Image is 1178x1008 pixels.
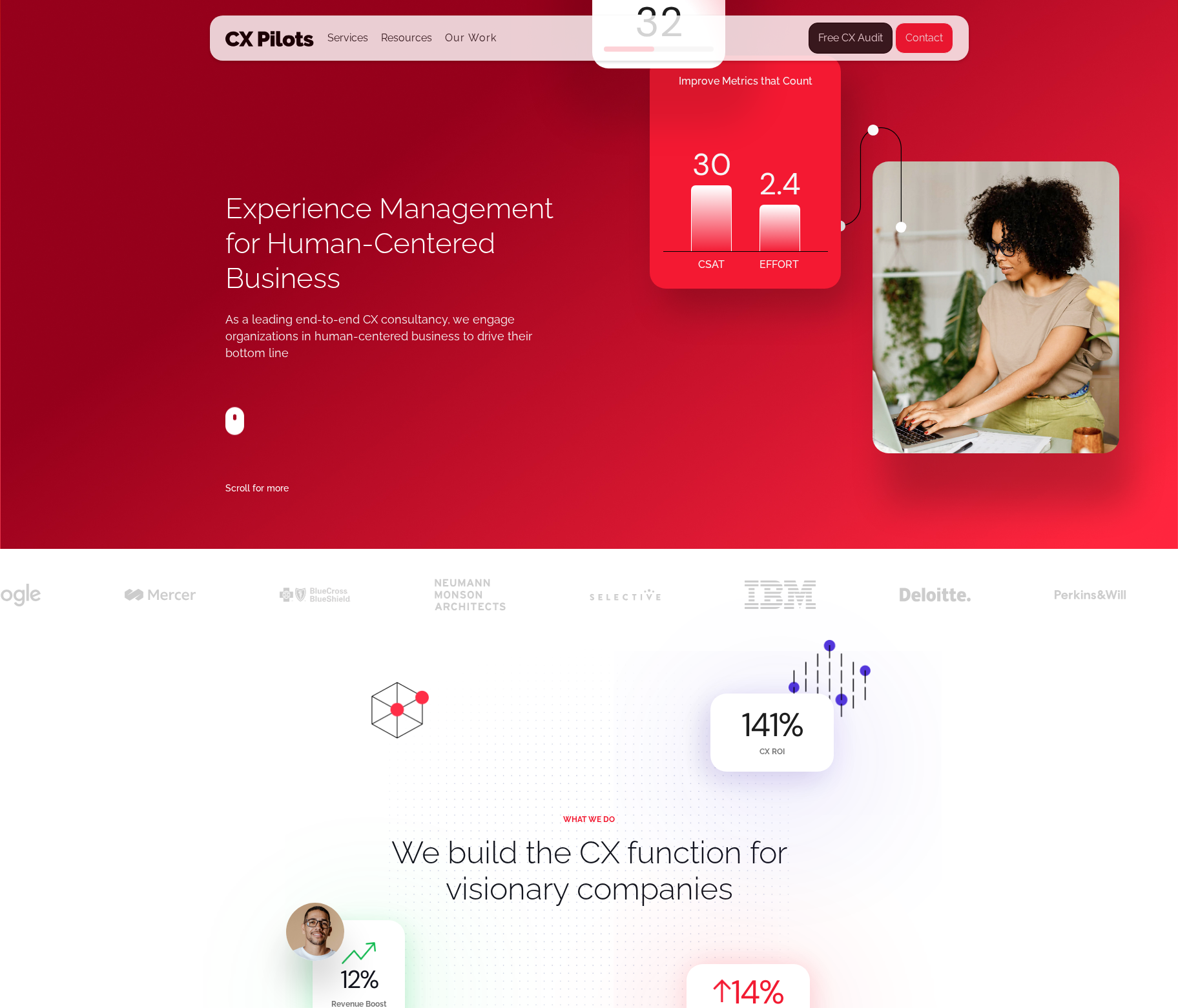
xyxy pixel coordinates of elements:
div: CX ROI [759,747,785,756]
code: 141 [741,703,778,746]
div: WHAT WE DO [563,815,615,824]
div: Services [327,16,368,60]
img: cx for mercer black logo [125,589,196,600]
div: Resources [381,29,432,47]
h2: We build the CX function for visionary companies [386,834,792,907]
img: perkins & will cx [1055,590,1126,599]
code: 2 [759,163,776,205]
a: Free CX Audit [809,23,893,54]
div: Services [327,29,368,47]
img: cx for neumann monson architects black logo [435,578,506,611]
code: 12 [340,963,360,996]
div: Improve Metrics that Count [650,68,841,94]
h1: Experience Management for Human-Centered Business [225,191,590,296]
img: cx for selective insurance logo [590,589,661,601]
div: Scroll for more [225,479,289,497]
div: EFFORT [759,252,799,278]
a: Contact [895,23,953,54]
div: CSAT [698,252,725,278]
div: 32 [635,2,683,43]
div: As a leading end-to-end CX consultancy, we engage organizations in human-centered business to dri... [225,311,559,362]
a: Our Work [445,32,497,44]
div: % [340,967,378,993]
code: 4 [782,163,801,205]
img: cx for deloitte [900,588,971,601]
img: cx for bcbs [280,588,351,601]
div: Resources [381,16,432,60]
div: . [759,163,800,205]
img: cx for ibm logo [745,580,816,608]
div: 30 [691,144,732,185]
div: % [741,708,803,741]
